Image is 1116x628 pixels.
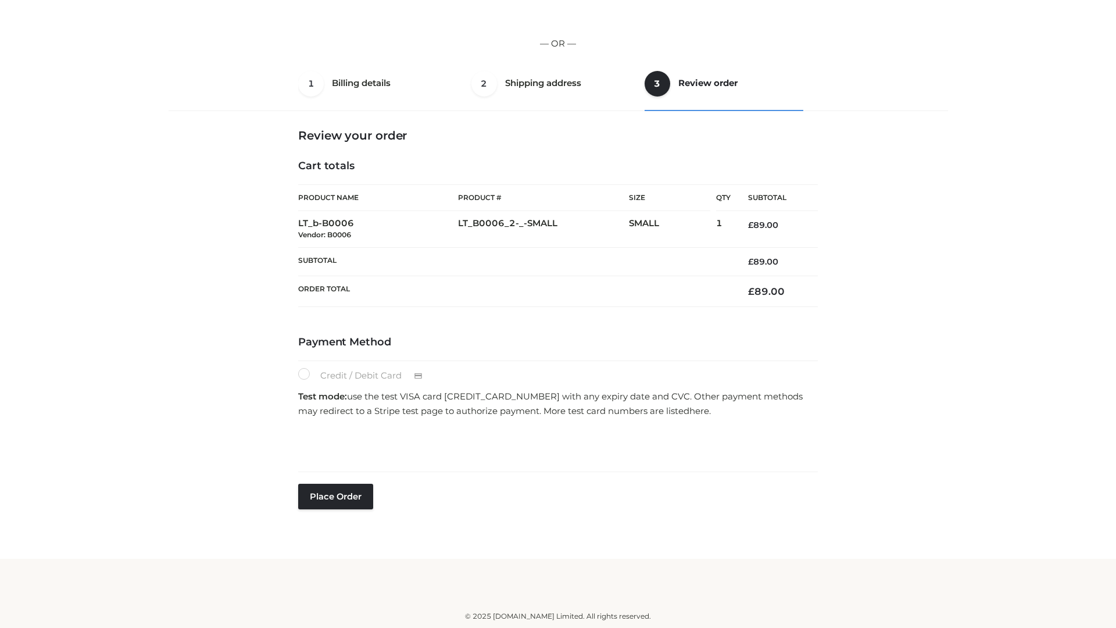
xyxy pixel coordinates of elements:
th: Order Total [298,276,731,307]
th: Product # [458,184,629,211]
th: Size [629,185,710,211]
img: Credit / Debit Card [407,369,429,383]
h4: Cart totals [298,160,818,173]
p: — OR — [173,36,943,51]
div: © 2025 [DOMAIN_NAME] Limited. All rights reserved. [173,611,943,622]
td: LT_b-B0006 [298,211,458,248]
span: £ [748,256,753,267]
th: Qty [716,184,731,211]
a: here [689,405,709,416]
bdi: 89.00 [748,256,778,267]
bdi: 89.00 [748,286,785,297]
iframe: Secure payment input frame [296,422,815,465]
strong: Test mode: [298,391,347,402]
span: £ [748,220,753,230]
span: £ [748,286,754,297]
th: Subtotal [731,185,818,211]
label: Credit / Debit Card [298,368,435,383]
h3: Review your order [298,129,818,142]
h4: Payment Method [298,336,818,349]
p: use the test VISA card [CREDIT_CARD_NUMBER] with any expiry date and CVC. Other payment methods m... [298,389,818,419]
td: 1 [716,211,731,248]
th: Subtotal [298,247,731,276]
td: LT_B0006_2-_-SMALL [458,211,629,248]
small: Vendor: B0006 [298,230,351,239]
button: Place order [298,484,373,509]
th: Product Name [298,184,458,211]
bdi: 89.00 [748,220,778,230]
td: SMALL [629,211,716,248]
